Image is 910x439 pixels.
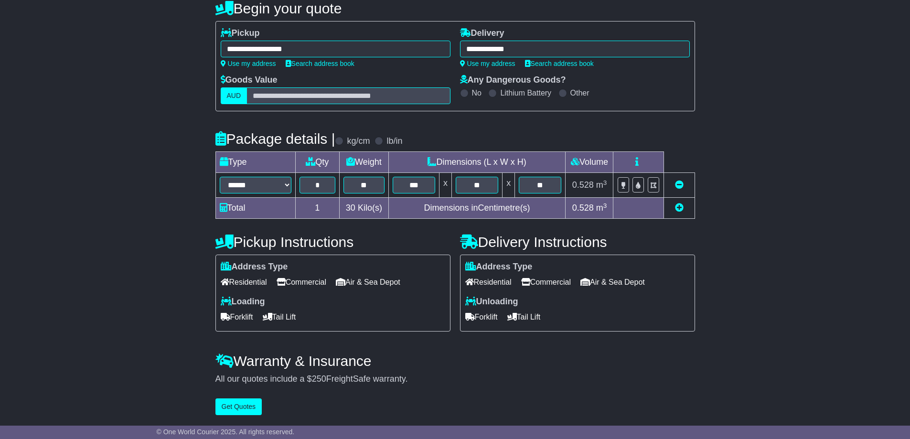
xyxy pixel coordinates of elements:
label: Lithium Battery [500,88,551,97]
span: Forklift [221,310,253,324]
label: kg/cm [347,136,370,147]
label: Unloading [465,297,518,307]
h4: Begin your quote [215,0,695,16]
td: Weight [340,152,389,173]
span: m [596,180,607,190]
span: Residential [465,275,512,289]
span: 250 [312,374,326,384]
span: Tail Lift [263,310,296,324]
label: Other [570,88,589,97]
span: 30 [346,203,355,213]
span: Tail Lift [507,310,541,324]
label: Loading [221,297,265,307]
td: Dimensions in Centimetre(s) [388,198,566,219]
h4: Pickup Instructions [215,234,450,250]
a: Search address book [286,60,354,67]
td: Kilo(s) [340,198,389,219]
span: Air & Sea Depot [580,275,645,289]
span: Air & Sea Depot [336,275,400,289]
td: Type [215,152,295,173]
td: Total [215,198,295,219]
h4: Warranty & Insurance [215,353,695,369]
label: AUD [221,87,247,104]
span: © One World Courier 2025. All rights reserved. [157,428,295,436]
span: 0.528 [572,203,594,213]
td: Qty [295,152,340,173]
div: All our quotes include a $ FreightSafe warranty. [215,374,695,385]
label: Pickup [221,28,260,39]
span: m [596,203,607,213]
sup: 3 [603,179,607,186]
span: Residential [221,275,267,289]
a: Add new item [675,203,684,213]
button: Get Quotes [215,398,262,415]
label: Goods Value [221,75,278,86]
sup: 3 [603,202,607,209]
td: 1 [295,198,340,219]
a: Remove this item [675,180,684,190]
td: Dimensions (L x W x H) [388,152,566,173]
span: Commercial [277,275,326,289]
span: Commercial [521,275,571,289]
label: Any Dangerous Goods? [460,75,566,86]
a: Search address book [525,60,594,67]
label: Address Type [465,262,533,272]
span: 0.528 [572,180,594,190]
span: Forklift [465,310,498,324]
a: Use my address [221,60,276,67]
td: x [503,173,515,198]
td: Volume [566,152,613,173]
label: No [472,88,482,97]
label: Delivery [460,28,504,39]
h4: Delivery Instructions [460,234,695,250]
label: Address Type [221,262,288,272]
td: x [439,173,451,198]
a: Use my address [460,60,515,67]
h4: Package details | [215,131,335,147]
label: lb/in [386,136,402,147]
